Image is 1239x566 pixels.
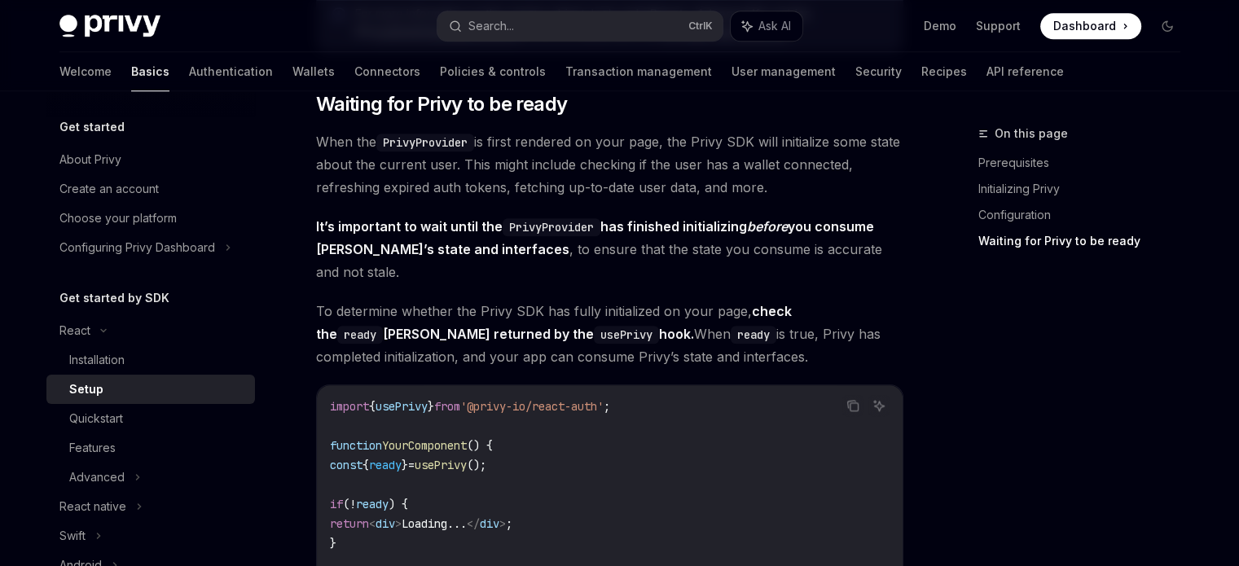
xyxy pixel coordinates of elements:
[437,11,723,41] button: Search...CtrlK
[369,399,376,414] span: {
[330,458,362,472] span: const
[389,497,408,511] span: ) {
[978,150,1193,176] a: Prerequisites
[330,438,382,453] span: function
[978,202,1193,228] a: Configuration
[59,150,121,169] div: About Privy
[440,52,546,91] a: Policies & controls
[428,399,434,414] span: }
[369,458,402,472] span: ready
[408,458,415,472] span: =
[921,52,967,91] a: Recipes
[731,11,802,41] button: Ask AI
[46,145,255,174] a: About Privy
[189,52,273,91] a: Authentication
[69,467,125,487] div: Advanced
[59,238,215,257] div: Configuring Privy Dashboard
[59,321,90,340] div: React
[376,134,474,151] code: PrivyProvider
[467,516,480,531] span: </
[842,395,863,416] button: Copy the contents from the code block
[46,433,255,463] a: Features
[59,52,112,91] a: Welcome
[402,458,408,472] span: }
[376,516,395,531] span: div
[59,288,169,308] h5: Get started by SDK
[434,399,460,414] span: from
[604,399,610,414] span: ;
[59,526,86,546] div: Swift
[688,20,713,33] span: Ctrl K
[46,204,255,233] a: Choose your platform
[69,409,123,428] div: Quickstart
[330,497,343,511] span: if
[59,497,126,516] div: React native
[330,399,369,414] span: import
[506,516,512,531] span: ;
[362,458,369,472] span: {
[986,52,1064,91] a: API reference
[565,52,712,91] a: Transaction management
[480,516,499,531] span: div
[924,18,956,34] a: Demo
[59,117,125,137] h5: Get started
[316,130,903,199] span: When the is first rendered on your page, the Privy SDK will initialize some state about the curre...
[395,516,402,531] span: >
[369,516,376,531] span: <
[376,399,428,414] span: usePrivy
[758,18,791,34] span: Ask AI
[349,497,356,511] span: !
[468,16,514,36] div: Search...
[995,124,1068,143] span: On this page
[1040,13,1141,39] a: Dashboard
[59,208,177,228] div: Choose your platform
[69,438,116,458] div: Features
[382,438,467,453] span: YourComponent
[978,176,1193,202] a: Initializing Privy
[415,458,467,472] span: usePrivy
[976,18,1021,34] a: Support
[354,52,420,91] a: Connectors
[131,52,169,91] a: Basics
[747,218,788,235] em: before
[316,218,874,257] strong: It’s important to wait until the has finished initializing you consume [PERSON_NAME]’s state and ...
[330,536,336,551] span: }
[402,516,467,531] span: Loading...
[503,218,600,236] code: PrivyProvider
[69,350,125,370] div: Installation
[855,52,902,91] a: Security
[978,228,1193,254] a: Waiting for Privy to be ready
[316,91,568,117] span: Waiting for Privy to be ready
[330,516,369,531] span: return
[460,399,604,414] span: '@privy-io/react-auth'
[467,438,493,453] span: () {
[46,174,255,204] a: Create an account
[1053,18,1116,34] span: Dashboard
[316,300,903,368] span: To determine whether the Privy SDK has fully initialized on your page, When is true, Privy has co...
[1154,13,1180,39] button: Toggle dark mode
[467,458,486,472] span: ();
[499,516,506,531] span: >
[732,52,836,91] a: User management
[356,497,389,511] span: ready
[292,52,335,91] a: Wallets
[731,326,776,344] code: ready
[59,179,159,199] div: Create an account
[46,375,255,404] a: Setup
[46,345,255,375] a: Installation
[316,215,903,283] span: , to ensure that the state you consume is accurate and not stale.
[868,395,890,416] button: Ask AI
[59,15,160,37] img: dark logo
[69,380,103,399] div: Setup
[46,404,255,433] a: Quickstart
[594,326,659,344] code: usePrivy
[343,497,349,511] span: (
[337,326,383,344] code: ready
